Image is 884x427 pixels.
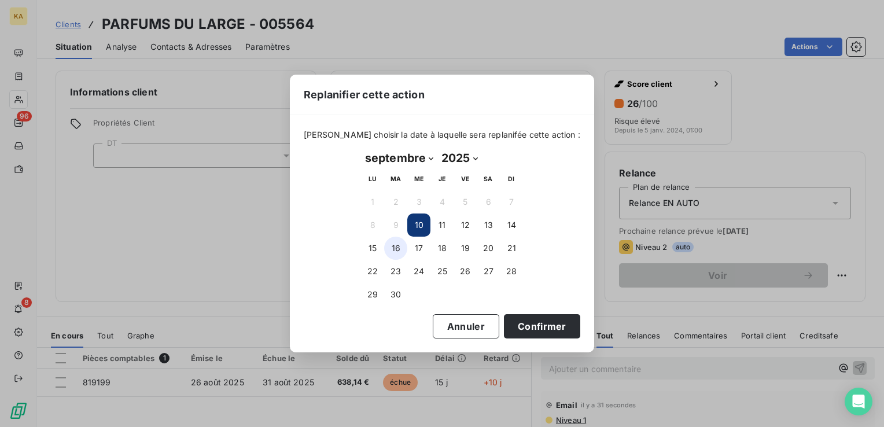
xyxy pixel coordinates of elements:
button: Confirmer [504,314,580,338]
button: 3 [407,190,430,213]
button: 17 [407,237,430,260]
th: mardi [384,167,407,190]
button: 27 [477,260,500,283]
th: vendredi [454,167,477,190]
button: 20 [477,237,500,260]
button: 26 [454,260,477,283]
button: 5 [454,190,477,213]
button: 11 [430,213,454,237]
th: jeudi [430,167,454,190]
th: mercredi [407,167,430,190]
button: 8 [361,213,384,237]
button: 6 [477,190,500,213]
th: samedi [477,167,500,190]
button: 14 [500,213,523,237]
button: 22 [361,260,384,283]
th: dimanche [500,167,523,190]
button: Annuler [433,314,499,338]
button: 12 [454,213,477,237]
button: 29 [361,283,384,306]
button: 9 [384,213,407,237]
button: 18 [430,237,454,260]
button: 13 [477,213,500,237]
button: 2 [384,190,407,213]
button: 19 [454,237,477,260]
button: 7 [500,190,523,213]
button: 15 [361,237,384,260]
button: 4 [430,190,454,213]
button: 23 [384,260,407,283]
button: 28 [500,260,523,283]
span: Replanifier cette action [304,87,425,102]
button: 16 [384,237,407,260]
th: lundi [361,167,384,190]
button: 1 [361,190,384,213]
span: [PERSON_NAME] choisir la date à laquelle sera replanifée cette action : [304,129,580,141]
button: 25 [430,260,454,283]
button: 10 [407,213,430,237]
div: Open Intercom Messenger [845,388,872,415]
button: 24 [407,260,430,283]
button: 21 [500,237,523,260]
button: 30 [384,283,407,306]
